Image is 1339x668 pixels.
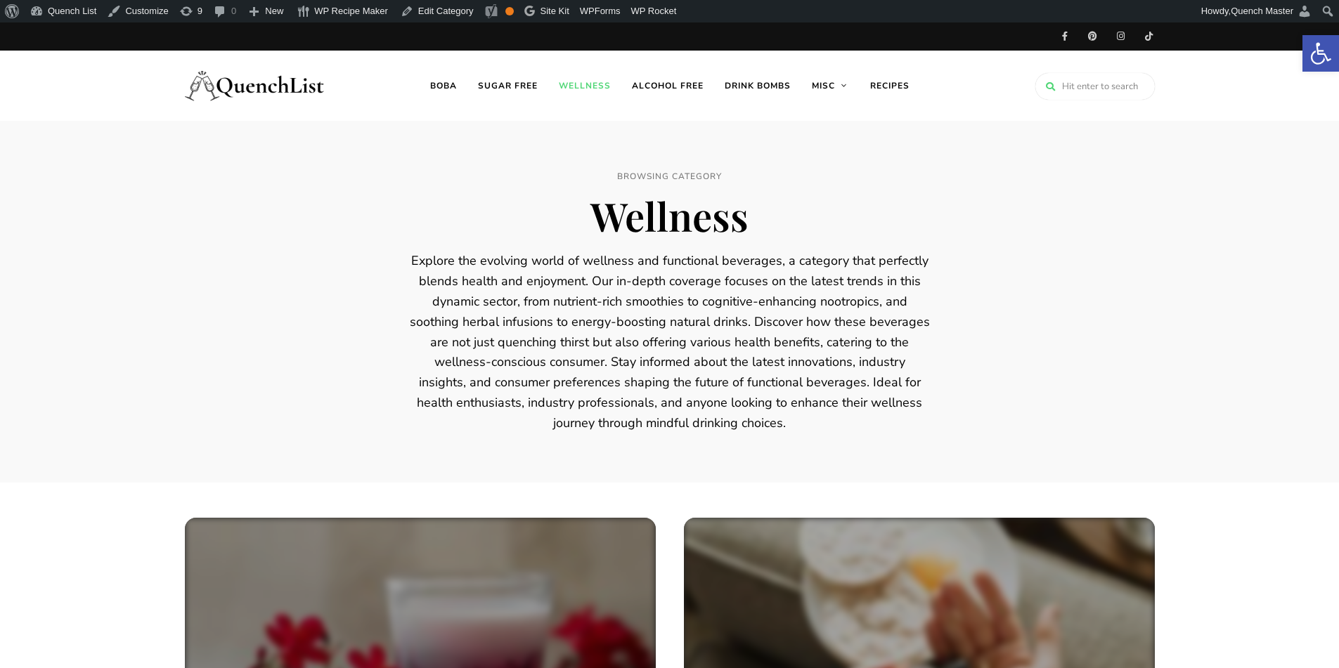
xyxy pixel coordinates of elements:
a: Boba [420,51,467,121]
a: Sugar free [467,51,548,121]
a: Wellness [548,51,621,121]
p: Explore the evolving world of wellness and functional beverages, a category that perfectly blends... [410,251,930,433]
a: Pinterest [1079,22,1107,51]
span: Site Kit [541,6,569,16]
span: Browsing Category [410,170,930,183]
a: Alcohol free [621,51,714,121]
span: Quench Master [1231,6,1293,16]
a: Instagram [1107,22,1135,51]
a: Drink Bombs [714,51,801,121]
img: Quench List [185,58,325,114]
a: TikTok [1135,22,1163,51]
a: Misc [801,51,860,121]
div: OK [505,7,514,15]
input: Hit enter to search [1035,73,1155,100]
a: Recipes [860,51,920,121]
a: Facebook [1051,22,1079,51]
h1: Wellness [410,192,930,239]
